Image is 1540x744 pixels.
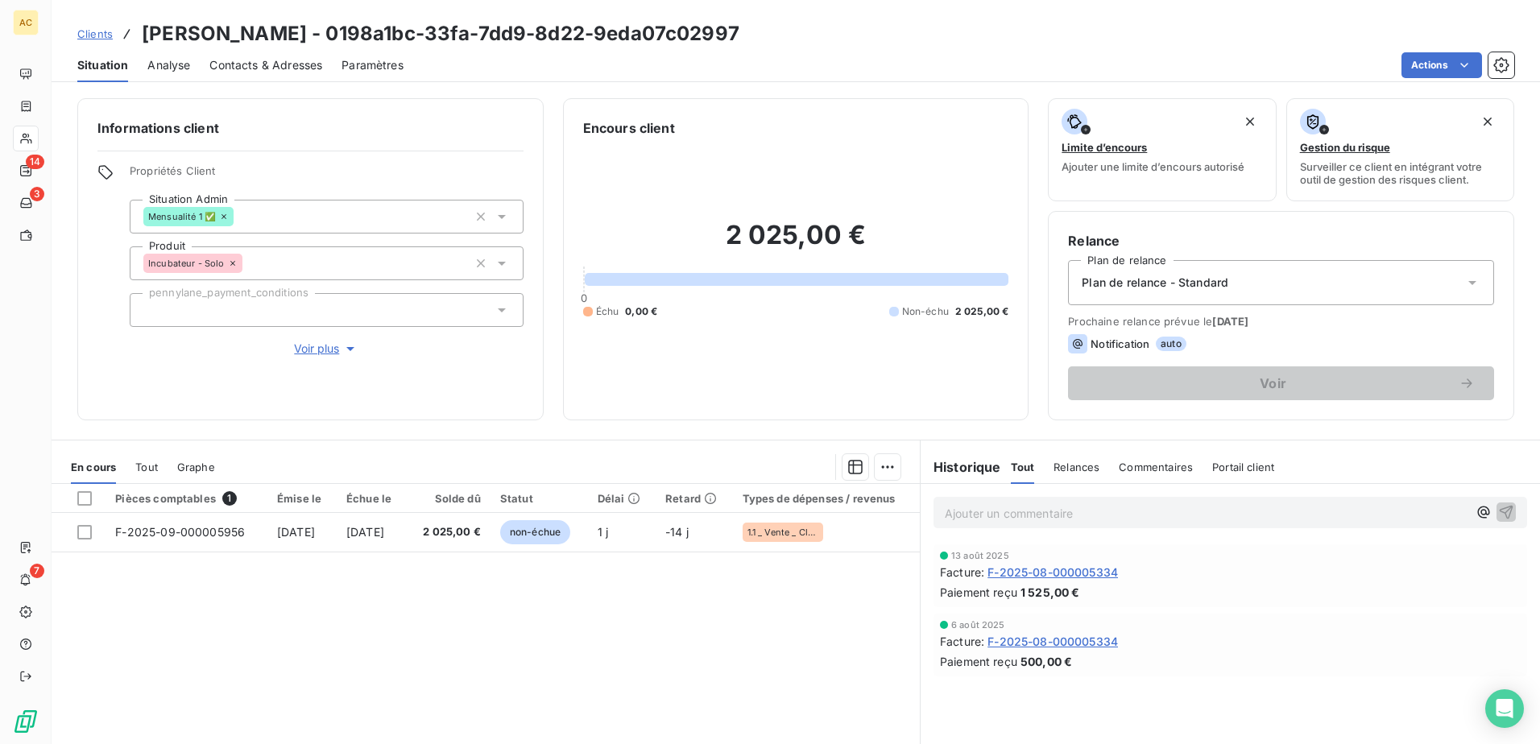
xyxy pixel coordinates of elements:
button: Voir plus [130,340,524,358]
div: Types de dépenses / revenus [743,492,910,505]
div: Statut [500,492,578,505]
h6: Historique [921,457,1001,477]
span: 14 [26,155,44,169]
span: 1 [222,491,237,506]
span: 2 025,00 € [416,524,481,540]
span: Tout [1011,461,1035,473]
span: Prochaine relance prévue le [1068,315,1494,328]
h6: Relance [1068,231,1494,250]
span: F-2025-08-000005334 [987,633,1118,650]
div: Délai [598,492,646,505]
span: Non-échu [902,304,949,319]
input: Ajouter une valeur [242,256,255,271]
span: Paiement reçu [940,653,1017,670]
span: -14 j [665,525,689,539]
input: Ajouter une valeur [143,303,156,317]
span: Portail client [1212,461,1274,473]
button: Voir [1068,366,1494,400]
span: Mensualité 1 ✅ [148,212,216,221]
div: AC [13,10,39,35]
span: Situation [77,57,128,73]
input: Ajouter une valeur [234,209,246,224]
img: Logo LeanPay [13,709,39,734]
span: Contacts & Adresses [209,57,322,73]
button: Actions [1401,52,1482,78]
span: Notification [1091,337,1149,350]
span: [DATE] [346,525,384,539]
div: Échue le [346,492,397,505]
span: 7 [30,564,44,578]
h6: Informations client [97,118,524,138]
h6: Encours client [583,118,675,138]
span: 3 [30,187,44,201]
a: Clients [77,26,113,42]
span: 1 525,00 € [1020,584,1080,601]
span: Surveiller ce client en intégrant votre outil de gestion des risques client. [1300,160,1501,186]
h3: [PERSON_NAME] - 0198a1bc-33fa-7dd9-8d22-9eda07c02997 [142,19,739,48]
span: Échu [596,304,619,319]
h2: 2 025,00 € [583,219,1009,267]
span: Tout [135,461,158,473]
span: Ajouter une limite d’encours autorisé [1062,160,1244,173]
div: Retard [665,492,722,505]
div: Émise le [277,492,327,505]
span: 2 025,00 € [955,304,1009,319]
span: 0,00 € [625,304,657,319]
span: F-2025-08-000005334 [987,564,1118,581]
span: Incubateur - Solo [148,258,225,268]
span: Voir plus [294,341,358,357]
span: Facture : [940,564,984,581]
span: 0 [581,291,587,304]
span: Plan de relance - Standard [1082,275,1228,291]
span: 13 août 2025 [951,551,1009,560]
div: Open Intercom Messenger [1485,689,1524,728]
span: Gestion du risque [1300,141,1390,154]
span: Analyse [147,57,190,73]
span: Limite d’encours [1062,141,1147,154]
span: Paiement reçu [940,584,1017,601]
div: Pièces comptables [115,491,258,506]
span: [DATE] [277,525,315,539]
span: En cours [71,461,116,473]
span: 500,00 € [1020,653,1072,670]
button: Gestion du risqueSurveiller ce client en intégrant votre outil de gestion des risques client. [1286,98,1514,201]
span: Relances [1054,461,1099,473]
button: Limite d’encoursAjouter une limite d’encours autorisé [1048,98,1276,201]
span: Graphe [177,461,215,473]
span: F-2025-09-000005956 [115,525,245,539]
span: auto [1156,337,1186,351]
span: 6 août 2025 [951,620,1005,630]
span: non-échue [500,520,570,544]
span: Paramètres [342,57,404,73]
span: Commentaires [1119,461,1193,473]
span: Facture : [940,633,984,650]
div: Solde dû [416,492,481,505]
span: Clients [77,27,113,40]
span: 1 j [598,525,608,539]
span: 1.1 _ Vente _ Clients [747,527,818,537]
span: [DATE] [1212,315,1248,328]
span: Propriétés Client [130,164,524,187]
span: Voir [1087,377,1459,390]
